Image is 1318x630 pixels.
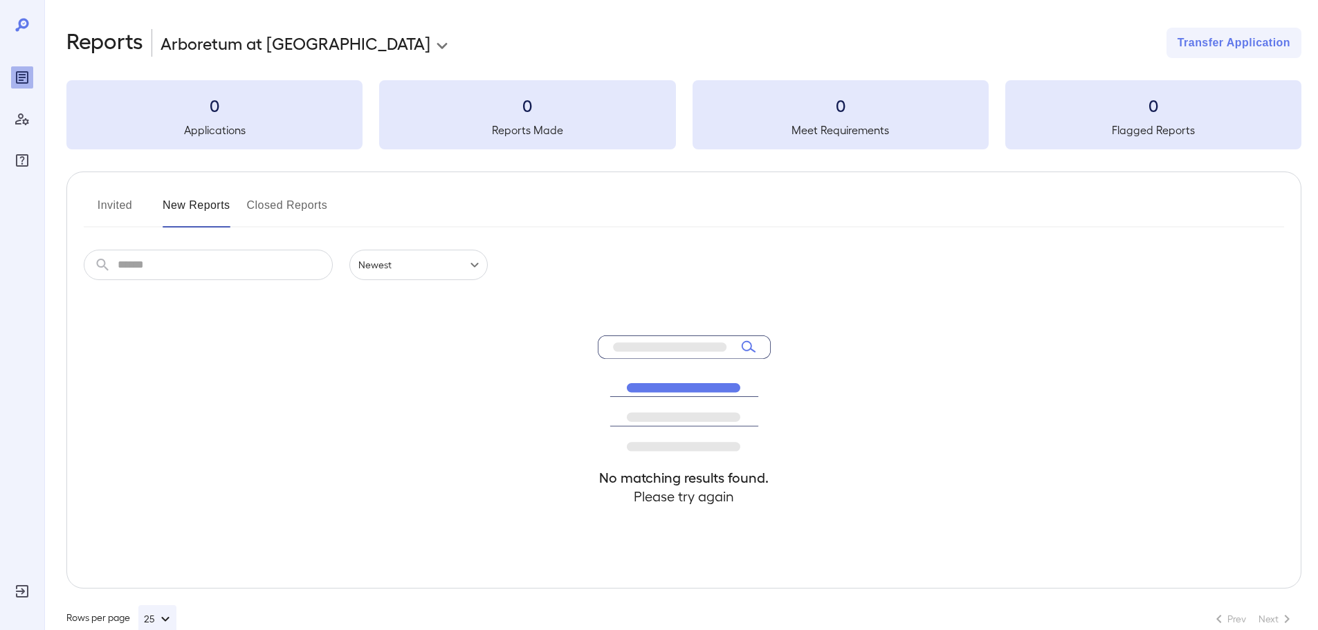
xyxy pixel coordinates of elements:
[11,580,33,602] div: Log Out
[1166,28,1301,58] button: Transfer Application
[66,80,1301,149] summary: 0Applications0Reports Made0Meet Requirements0Flagged Reports
[1205,608,1301,630] nav: pagination navigation
[84,194,146,228] button: Invited
[598,468,771,487] h4: No matching results found.
[247,194,328,228] button: Closed Reports
[379,122,675,138] h5: Reports Made
[693,122,989,138] h5: Meet Requirements
[11,66,33,89] div: Reports
[66,94,363,116] h3: 0
[163,194,230,228] button: New Reports
[598,487,771,506] h4: Please try again
[1005,94,1301,116] h3: 0
[11,108,33,130] div: Manage Users
[66,28,143,58] h2: Reports
[66,122,363,138] h5: Applications
[379,94,675,116] h3: 0
[349,250,488,280] div: Newest
[161,32,430,54] p: Arboretum at [GEOGRAPHIC_DATA]
[693,94,989,116] h3: 0
[11,149,33,172] div: FAQ
[1005,122,1301,138] h5: Flagged Reports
